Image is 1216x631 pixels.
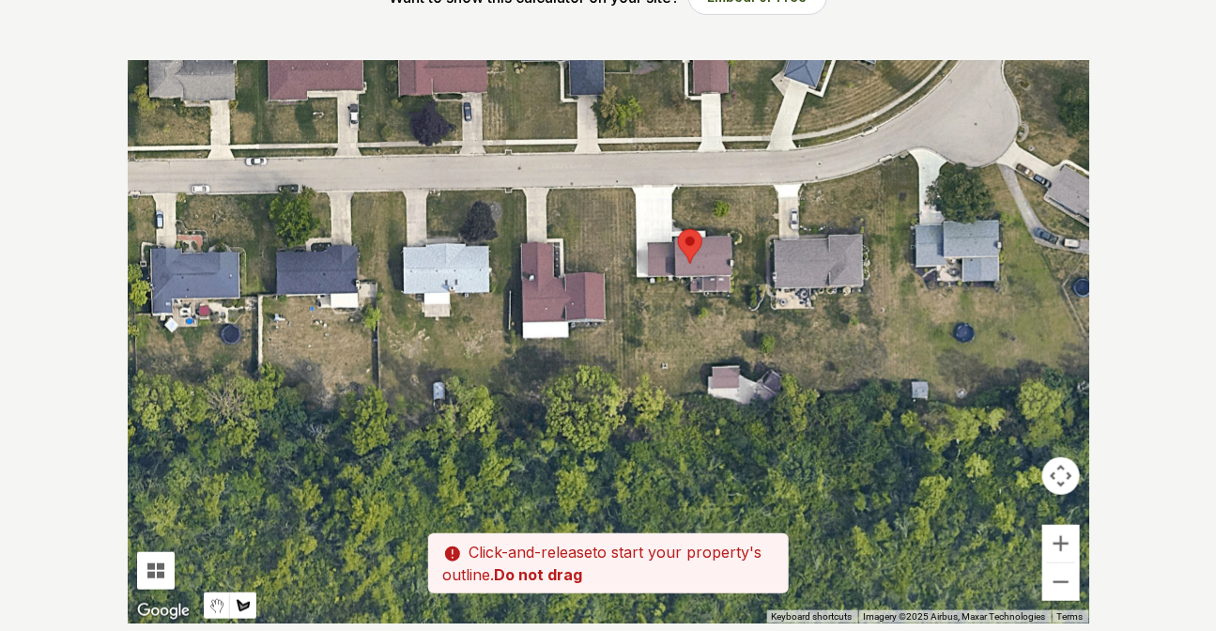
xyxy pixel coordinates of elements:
button: Tilt map [137,552,175,590]
button: Draw a shape [230,593,256,619]
button: Zoom in [1042,525,1080,562]
p: to start your property's outline. [428,533,789,593]
button: Keyboard shortcuts [772,610,853,623]
button: Zoom out [1042,563,1080,601]
button: Stop drawing [204,593,230,619]
span: Imagery ©2025 Airbus, Maxar Technologies [864,611,1046,622]
a: Terms (opens in new tab) [1057,611,1084,622]
img: Google [132,599,194,623]
span: Click-and-release [469,543,593,562]
a: Open this area in Google Maps (opens a new window) [132,599,194,623]
strong: Do not drag [495,565,583,584]
button: Map camera controls [1042,457,1080,495]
